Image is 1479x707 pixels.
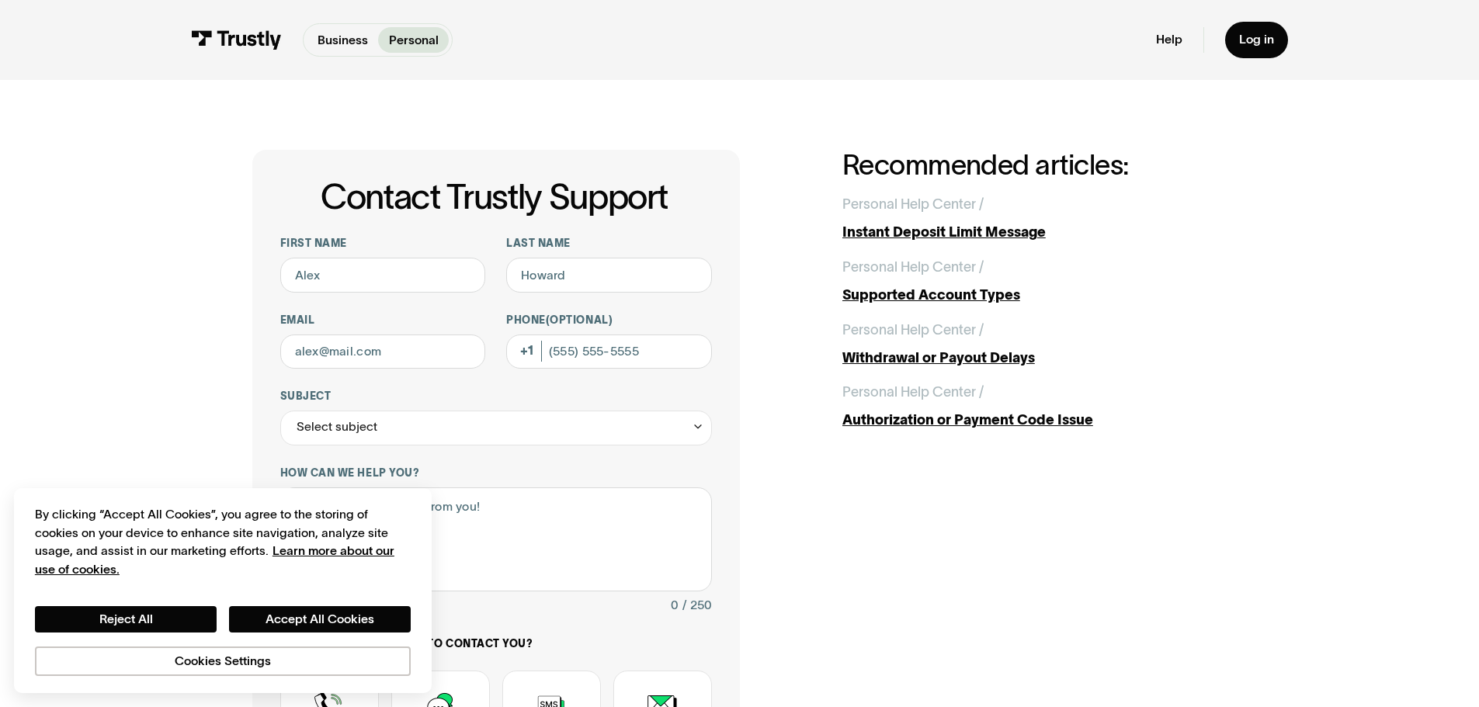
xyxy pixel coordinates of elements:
[842,257,1227,306] a: Personal Help Center /Supported Account Types
[842,382,984,403] div: Personal Help Center /
[35,606,217,632] button: Reject All
[280,334,486,369] input: alex@mail.com
[191,30,282,50] img: Trustly Logo
[842,410,1227,431] div: Authorization or Payment Code Issue
[546,314,613,326] span: (Optional)
[506,258,712,293] input: Howard
[280,237,486,251] label: First name
[506,314,712,328] label: Phone
[297,417,377,438] div: Select subject
[35,505,411,578] div: By clicking “Accept All Cookies”, you agree to the storing of cookies on your device to enhance s...
[280,314,486,328] label: Email
[389,31,439,50] p: Personal
[307,27,378,53] a: Business
[842,194,1227,243] a: Personal Help Center /Instant Deposit Limit Message
[671,595,679,616] div: 0
[280,411,712,445] div: Select subject
[229,606,411,632] button: Accept All Cookies
[506,334,712,369] input: (555) 555-5555
[506,237,712,251] label: Last name
[842,257,984,278] div: Personal Help Center /
[1239,32,1274,47] div: Log in
[1156,32,1182,47] a: Help
[842,285,1227,306] div: Supported Account Types
[1225,22,1288,58] a: Log in
[280,637,712,651] label: How would you like us to contact you?
[14,488,432,693] div: Cookie banner
[842,382,1227,431] a: Personal Help Center /Authorization or Payment Code Issue
[35,505,411,675] div: Privacy
[280,466,712,480] label: How can we help you?
[277,178,712,216] h1: Contact Trustly Support
[35,646,411,676] button: Cookies Settings
[842,194,984,215] div: Personal Help Center /
[280,258,486,293] input: Alex
[842,320,1227,369] a: Personal Help Center /Withdrawal or Payout Delays
[378,27,449,53] a: Personal
[842,348,1227,369] div: Withdrawal or Payout Delays
[318,31,368,50] p: Business
[842,150,1227,180] h2: Recommended articles:
[682,595,712,616] div: / 250
[280,390,712,404] label: Subject
[842,320,984,341] div: Personal Help Center /
[842,222,1227,243] div: Instant Deposit Limit Message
